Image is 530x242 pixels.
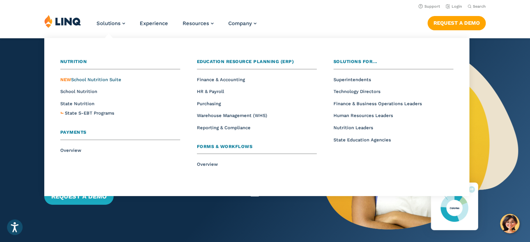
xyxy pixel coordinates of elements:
span: Company [228,20,252,26]
a: Request a Demo [428,16,486,30]
a: NEWSchool Nutrition Suite [60,77,121,82]
a: Company [228,20,256,26]
span: School Nutrition Suite [60,77,121,82]
a: Solutions [97,20,125,26]
a: State Education Agencies [333,137,391,142]
a: Request a Demo [44,188,114,205]
a: State Nutrition [60,101,94,106]
span: Education Resource Planning (ERP) [197,59,294,64]
a: Login [446,4,462,9]
span: NEW [60,77,71,82]
span: Solutions for... [333,59,377,64]
span: Forms & Workflows [197,144,253,149]
span: State S-EBT Programs [65,110,114,116]
a: Warehouse Management (WHS) [197,113,267,118]
span: Solutions [97,20,121,26]
a: Purchasing [197,101,221,106]
a: Nutrition [60,58,180,69]
span: Nutrition [60,59,87,64]
a: Finance & Business Operations Leaders [333,101,422,106]
a: Overview [197,162,218,167]
a: Solutions for... [333,58,453,69]
span: Payments [60,130,86,135]
a: Experience [140,20,168,26]
span: Resources [183,20,209,26]
a: Reporting & Compliance [197,125,251,130]
a: Nutrition Leaders [333,125,373,130]
a: Overview [60,148,81,153]
a: Human Resources Leaders [333,113,393,118]
a: Payments [60,129,180,140]
a: Resources [183,20,214,26]
a: State S-EBT Programs [65,110,114,117]
a: Education Resource Planning (ERP) [197,58,317,69]
a: Support [418,4,440,9]
a: Forms & Workflows [197,143,317,154]
a: Technology Directors [333,89,381,94]
span: Search [473,4,486,9]
a: Superintendents [333,77,371,82]
img: LINQ | K‑12 Software [44,15,81,28]
nav: Button Navigation [428,15,486,30]
a: Finance & Accounting [197,77,245,82]
button: Hello, have a question? Let’s chat. [500,214,520,233]
a: School Nutrition [60,89,97,94]
a: HR & Payroll [197,89,224,94]
nav: Primary Navigation [97,15,256,38]
button: Open Search Bar [468,4,486,9]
